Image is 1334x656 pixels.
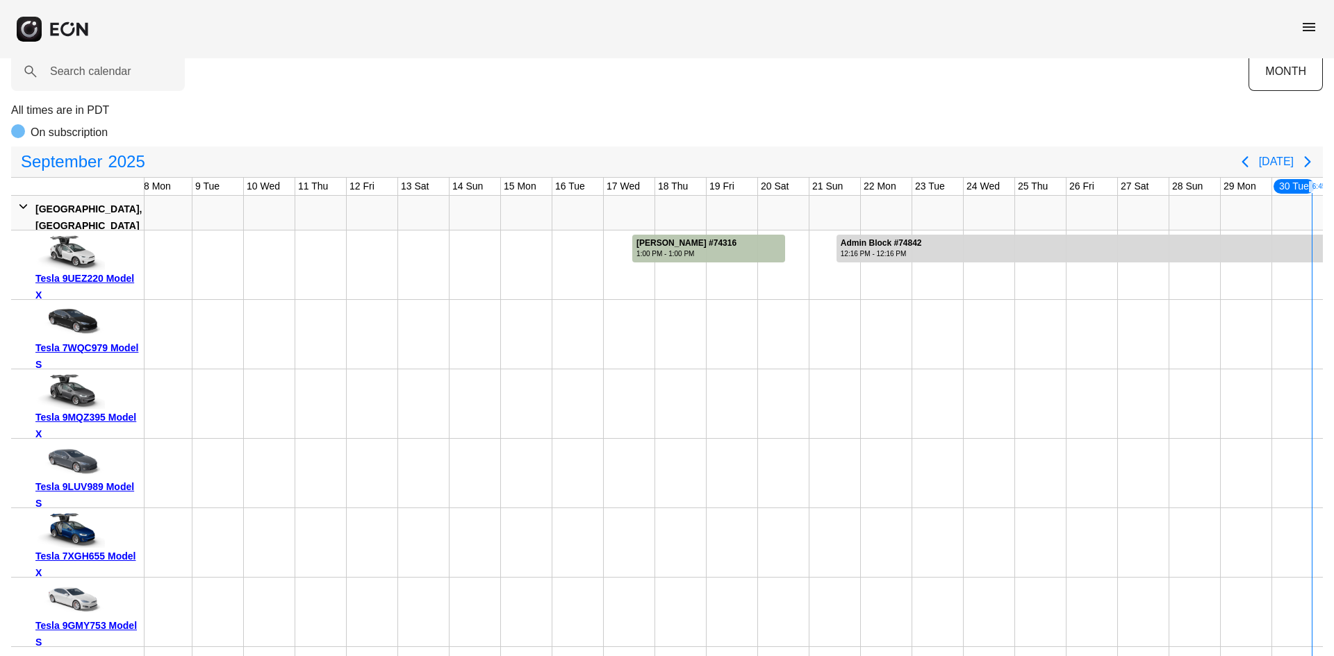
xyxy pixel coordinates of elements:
div: 27 Sat [1118,178,1151,195]
img: car [35,513,105,548]
div: Tesla 7XGH655 Model X [35,548,139,581]
div: Tesla 7WQC979 Model S [35,339,139,373]
div: 22 Mon [861,178,899,195]
div: 23 Tue [912,178,948,195]
button: MONTH [1249,52,1323,91]
div: 11 Thu [295,178,331,195]
div: 15 Mon [501,178,539,195]
div: 10 Wed [244,178,283,195]
div: 30 Tue [1272,178,1316,195]
div: 9 Tue [192,178,222,195]
button: [DATE] [1259,149,1294,174]
div: [GEOGRAPHIC_DATA], [GEOGRAPHIC_DATA] [35,201,142,234]
label: Search calendar [50,63,131,80]
button: September2025 [13,148,154,176]
img: car [35,444,105,478]
div: 13 Sat [398,178,431,195]
div: 16 Tue [552,178,588,195]
button: Previous page [1231,148,1259,176]
div: 20 Sat [758,178,791,195]
div: 12 Fri [347,178,377,195]
p: All times are in PDT [11,102,1323,119]
div: 24 Wed [964,178,1003,195]
div: 28 Sun [1169,178,1205,195]
div: 19 Fri [707,178,737,195]
button: Next page [1294,148,1321,176]
div: 1:00 PM - 1:00 PM [636,249,736,259]
div: 8 Mon [141,178,174,195]
span: September [18,148,105,176]
div: 29 Mon [1221,178,1259,195]
div: 26 Fri [1067,178,1097,195]
div: 18 Thu [655,178,691,195]
div: 14 Sun [450,178,486,195]
img: car [35,305,105,339]
img: car [35,582,105,617]
div: Tesla 9UEZ220 Model X [35,270,139,303]
div: Tesla 9GMY753 Model S [35,617,139,650]
div: 17 Wed [604,178,643,195]
div: Rented for 3 days by Justin Liao Current status is completed [632,230,786,262]
div: 21 Sun [809,178,846,195]
div: Tesla 9MQZ395 Model X [35,409,139,442]
div: Tesla 9LUV989 Model S [35,478,139,512]
img: car [35,235,105,270]
img: car [35,374,105,409]
div: 12:16 PM - 12:16 PM [841,249,922,259]
div: [PERSON_NAME] #74316 [636,238,736,249]
div: 25 Thu [1015,178,1051,195]
div: Admin Block #74842 [841,238,922,249]
p: On subscription [31,124,108,141]
span: 2025 [105,148,147,176]
span: menu [1301,19,1317,35]
div: Rented for 102 days by Admin Block Current status is rental [836,230,1324,262]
